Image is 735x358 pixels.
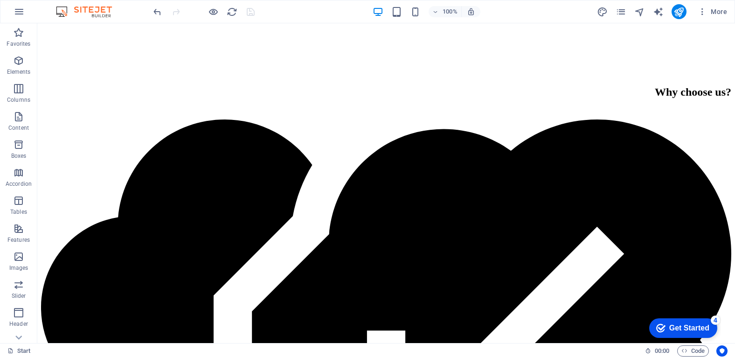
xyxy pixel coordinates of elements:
span: More [698,7,727,16]
div: 4 [69,2,78,11]
p: Columns [7,96,30,104]
p: Tables [10,208,27,216]
h6: Session time [645,345,670,357]
p: Elements [7,68,31,76]
button: publish [672,4,686,19]
button: design [597,6,608,17]
button: 100% [429,6,462,17]
div: Get Started 4 items remaining, 20% complete [7,5,76,24]
p: Boxes [11,152,27,160]
i: Undo: Change text (Ctrl+Z) [152,7,163,17]
div: Get Started [28,10,68,19]
i: Navigator [634,7,645,17]
p: Features [7,236,30,244]
img: Editor Logo [54,6,124,17]
p: Accordion [6,180,32,188]
button: reload [226,6,237,17]
button: More [694,4,731,19]
p: Content [8,124,29,132]
span: 00 00 [655,345,669,357]
h6: 100% [443,6,458,17]
span: Code [681,345,705,357]
button: undo [152,6,163,17]
i: AI Writer [653,7,664,17]
span: : [661,347,663,354]
a: Click to cancel selection. Double-click to open Pages [7,345,31,357]
button: pages [616,6,627,17]
p: Favorites [7,40,30,48]
i: Reload page [227,7,237,17]
p: Slider [12,292,26,300]
p: Images [9,264,28,272]
button: Usercentrics [716,345,728,357]
button: Code [677,345,709,357]
p: Header [9,320,28,328]
button: text_generator [653,6,664,17]
button: navigator [634,6,645,17]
